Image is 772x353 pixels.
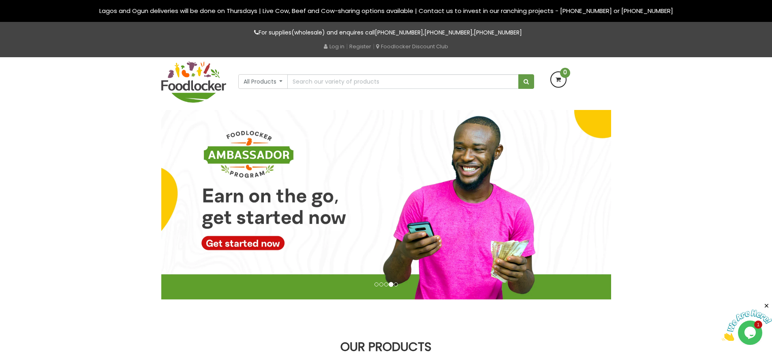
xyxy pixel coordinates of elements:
span: 0 [560,68,570,78]
input: Search our variety of products [287,74,518,89]
a: Log in [324,43,344,50]
iframe: chat widget [722,302,772,341]
button: All Products [238,74,288,89]
a: [PHONE_NUMBER] [375,28,423,37]
span: | [373,42,374,50]
p: For supplies(wholesale) and enquires call , , [161,28,611,37]
img: Foodlocker Ambassador [161,110,611,299]
img: FoodLocker [161,61,226,103]
a: Foodlocker Discount Club [376,43,448,50]
a: [PHONE_NUMBER] [424,28,473,37]
a: [PHONE_NUMBER] [474,28,522,37]
span: Lagos and Ogun deliveries will be done on Thursdays | Live Cow, Beef and Cow-sharing options avai... [99,6,673,15]
span: | [346,42,348,50]
a: Register [349,43,371,50]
